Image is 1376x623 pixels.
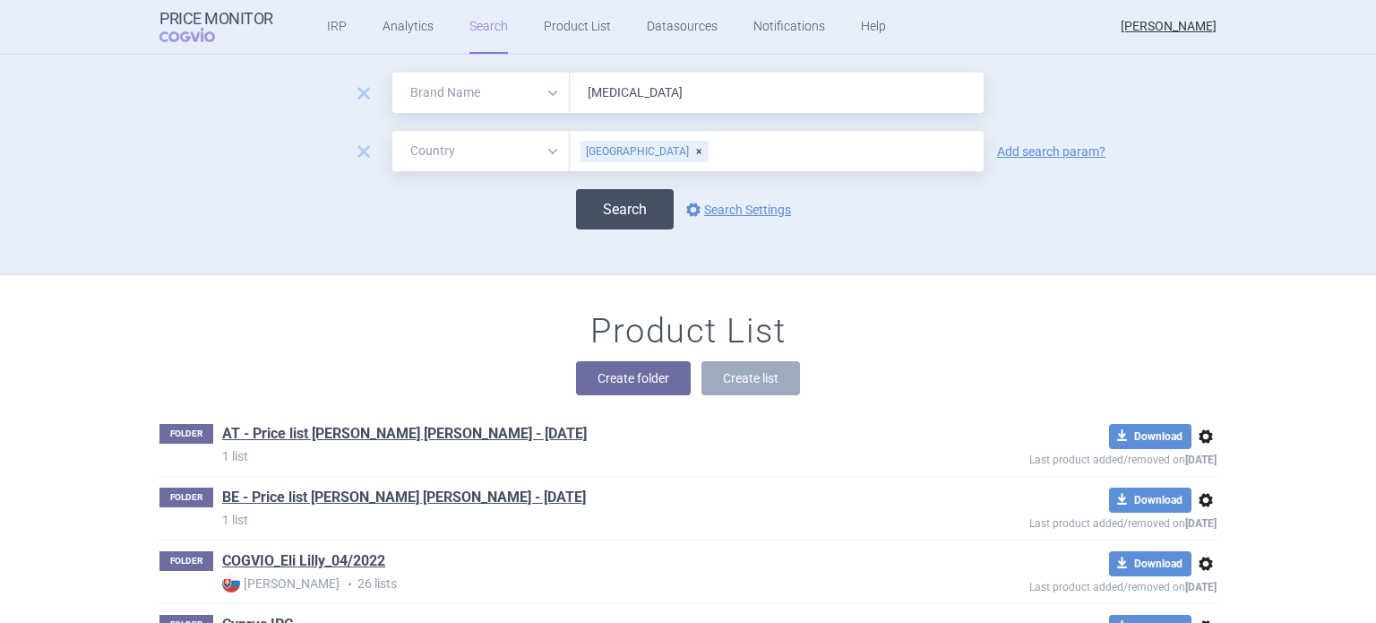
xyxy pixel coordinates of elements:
[1185,454,1217,466] strong: [DATE]
[580,141,709,162] div: [GEOGRAPHIC_DATA]
[222,551,385,571] a: COGVIO_Eli Lilly_04/2022
[590,311,786,352] h1: Product List
[159,551,213,571] p: FOLDER
[1109,488,1191,513] button: Download
[576,361,691,395] button: Create folder
[222,575,240,593] img: SK
[1109,551,1191,576] button: Download
[1185,517,1217,530] strong: [DATE]
[340,575,357,593] i: •
[222,551,385,575] h1: COGVIO_Eli Lilly_04/2022
[701,361,800,395] button: Create list
[159,28,240,42] span: COGVIO
[899,449,1217,466] p: Last product added/removed on
[222,488,586,507] a: BE - Price list [PERSON_NAME] [PERSON_NAME] - [DATE]
[159,424,213,444] p: FOLDER
[222,511,899,529] p: 1 list
[159,10,273,44] a: Price MonitorCOGVIO
[899,576,1217,593] p: Last product added/removed on
[222,424,587,444] a: AT - Price list [PERSON_NAME] [PERSON_NAME] - [DATE]
[222,488,586,511] h1: BE - Price list Eli Lilly - Sep 2021
[997,145,1105,158] a: Add search param?
[1109,424,1191,449] button: Download
[159,488,213,507] p: FOLDER
[159,10,273,28] strong: Price Monitor
[222,424,587,447] h1: AT - Price list Eli Lilly - Sep 2021
[222,575,899,593] p: 26 lists
[222,575,340,593] strong: [PERSON_NAME]
[1185,581,1217,593] strong: [DATE]
[222,447,899,465] p: 1 list
[899,513,1217,530] p: Last product added/removed on
[576,189,674,229] button: Search
[683,199,791,221] a: Search Settings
